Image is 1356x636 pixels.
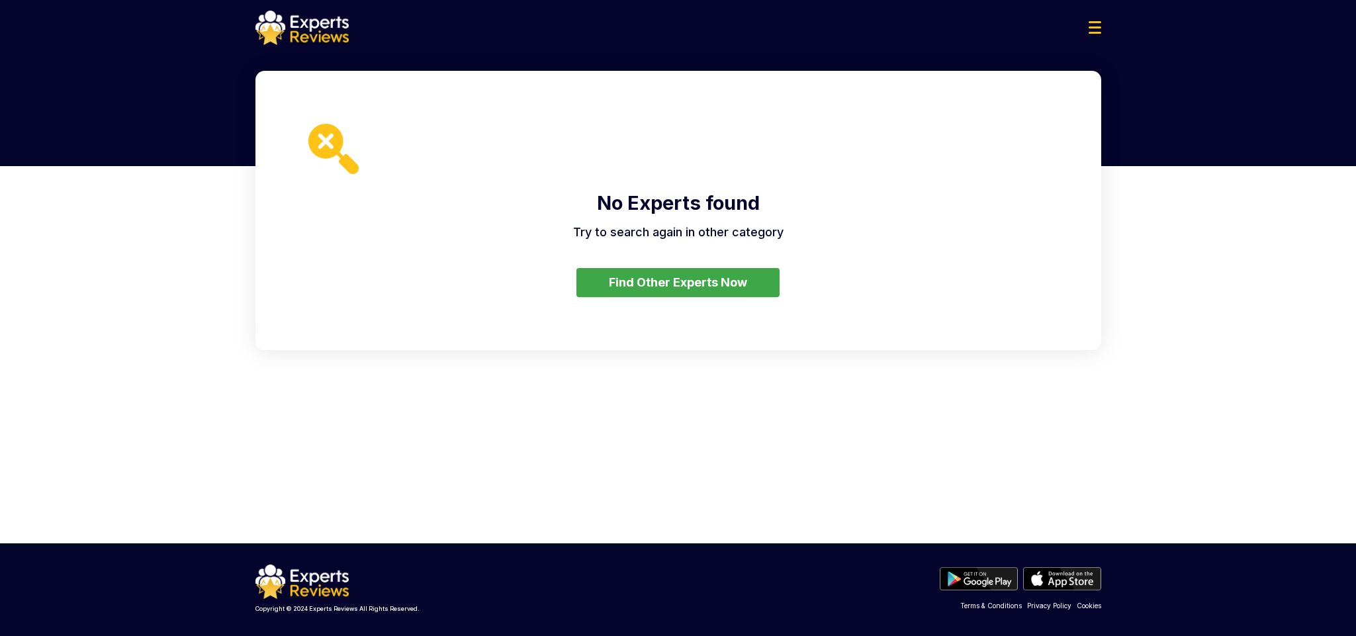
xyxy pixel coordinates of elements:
a: Privacy Policy [1027,601,1071,611]
img: apple store btn [1023,567,1101,590]
img: Menu Icon [1089,21,1101,34]
p: Copyright © 2024 Experts Reviews All Rights Reserved. [255,604,420,613]
a: Cookies [1077,601,1101,611]
a: Terms & Conditions [960,601,1022,611]
button: Find Other Experts Now [576,268,780,297]
img: search-yellow-icon [308,124,359,174]
img: logo [255,11,349,45]
img: play store btn [940,567,1018,590]
p: Try to search again in other category [308,223,1048,242]
img: logo [255,565,349,599]
h2: No Experts found [308,193,1048,214]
